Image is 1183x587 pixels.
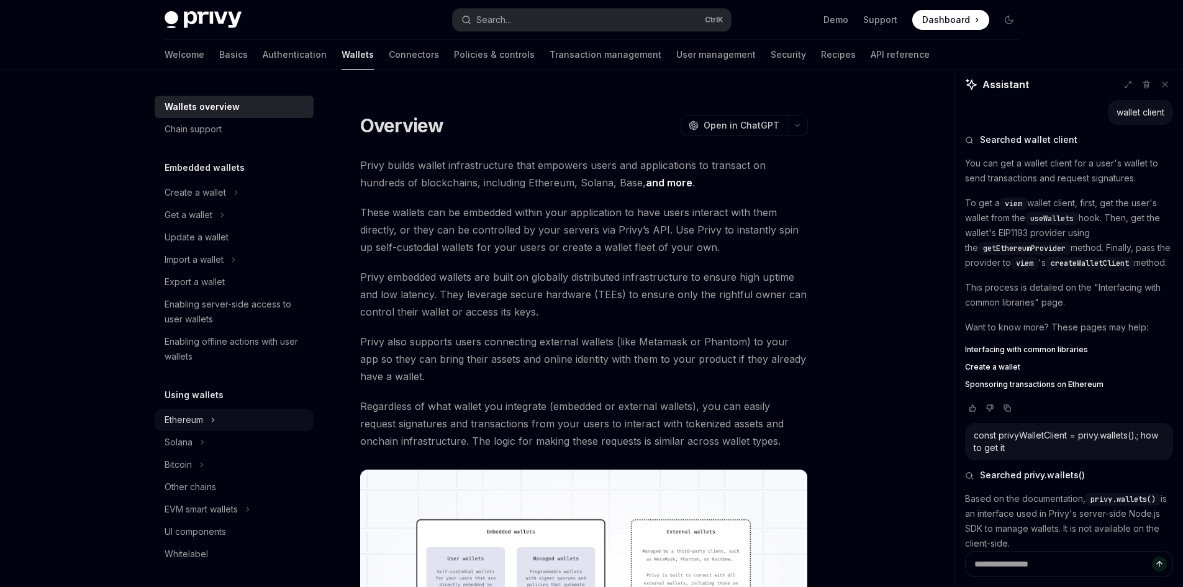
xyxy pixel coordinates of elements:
[389,40,439,70] a: Connectors
[676,40,756,70] a: User management
[965,469,1173,481] button: Searched privy.wallets()
[922,14,970,26] span: Dashboard
[965,380,1173,389] a: Sponsoring transactions on Ethereum
[165,40,204,70] a: Welcome
[1152,557,1167,571] button: Send message
[155,476,314,498] a: Other chains
[165,275,225,289] div: Export a wallet
[821,40,856,70] a: Recipes
[165,185,226,200] div: Create a wallet
[965,134,1173,146] button: Searched wallet client
[165,435,193,450] div: Solana
[165,412,203,427] div: Ethereum
[982,402,997,414] button: Vote that response was not good
[982,77,1029,92] span: Assistant
[360,398,808,450] span: Regardless of what wallet you integrate (embedded or external wallets), you can easily request si...
[1030,214,1074,224] span: useWallets
[360,268,808,321] span: Privy embedded wallets are built on globally distributed infrastructure to ensure high uptime and...
[1117,106,1164,119] div: wallet client
[165,160,245,175] h5: Embedded wallets
[681,115,787,136] button: Open in ChatGPT
[155,521,314,543] a: UI components
[360,204,808,256] span: These wallets can be embedded within your application to have users interact with them directly, ...
[155,226,314,248] a: Update a wallet
[1005,199,1022,209] span: viem
[155,96,314,118] a: Wallets overview
[912,10,989,30] a: Dashboard
[999,10,1019,30] button: Toggle dark mode
[453,9,731,31] button: Search...CtrlK
[165,207,212,222] div: Get a wallet
[965,280,1173,310] p: This process is detailed on the "Interfacing with common libraries" page.
[974,429,1164,454] div: const privyWalletClient = privy.wallets().; how to get it
[165,252,224,267] div: Import a wallet
[646,176,692,189] a: and more
[165,388,224,403] h5: Using wallets
[155,118,314,140] a: Chain support
[165,334,306,364] div: Enabling offline actions with user wallets
[965,551,1173,577] textarea: Ask a question...
[823,14,848,26] a: Demo
[980,134,1077,146] span: Searched wallet client
[965,362,1173,372] a: Create a wallet
[360,333,808,385] span: Privy also supports users connecting external wallets (like Metamask or Phantom) to your app so t...
[1000,402,1015,414] button: Copy chat response
[360,114,444,137] h1: Overview
[965,380,1104,389] span: Sponsoring transactions on Ethereum
[155,330,314,368] a: Enabling offline actions with user wallets
[165,99,240,114] div: Wallets overview
[155,248,314,271] button: Import a wallet
[1051,258,1129,268] span: createWalletClient
[863,14,897,26] a: Support
[155,543,314,565] a: Whitelabel
[965,320,1173,335] p: Want to know more? These pages may help:
[705,15,723,25] span: Ctrl K
[165,547,208,562] div: Whitelabel
[165,502,238,517] div: EVM smart wallets
[965,156,1173,186] p: You can get a wallet client for a user's wallet to send transactions and request signatures.
[165,122,222,137] div: Chain support
[360,157,808,191] span: Privy builds wallet infrastructure that empowers users and applications to transact on hundreds o...
[983,243,1066,253] span: getEthereumProvider
[155,409,314,431] button: Ethereum
[871,40,930,70] a: API reference
[263,40,327,70] a: Authentication
[965,196,1173,270] p: To get a wallet client, first, get the user's wallet from the hook. Then, get the wallet's EIP119...
[155,431,314,453] button: Solana
[155,498,314,521] button: EVM smart wallets
[476,12,511,27] div: Search...
[165,480,216,494] div: Other chains
[219,40,248,70] a: Basics
[165,297,306,327] div: Enabling server-side access to user wallets
[155,181,314,204] button: Create a wallet
[454,40,535,70] a: Policies & controls
[771,40,806,70] a: Security
[965,345,1173,355] a: Interfacing with common libraries
[1016,258,1033,268] span: viem
[965,491,1173,551] p: Based on the documentation, is an interface used in Privy's server-side Node.js SDK to manage wal...
[155,204,314,226] button: Get a wallet
[165,457,192,472] div: Bitcoin
[165,524,226,539] div: UI components
[1090,494,1156,504] span: privy.wallets()
[342,40,374,70] a: Wallets
[965,345,1088,355] span: Interfacing with common libraries
[704,119,779,132] span: Open in ChatGPT
[165,11,242,29] img: dark logo
[980,469,1085,481] span: Searched privy.wallets()
[550,40,661,70] a: Transaction management
[155,293,314,330] a: Enabling server-side access to user wallets
[965,402,980,414] button: Vote that response was good
[965,362,1020,372] span: Create a wallet
[155,271,314,293] a: Export a wallet
[155,453,314,476] button: Bitcoin
[165,230,229,245] div: Update a wallet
